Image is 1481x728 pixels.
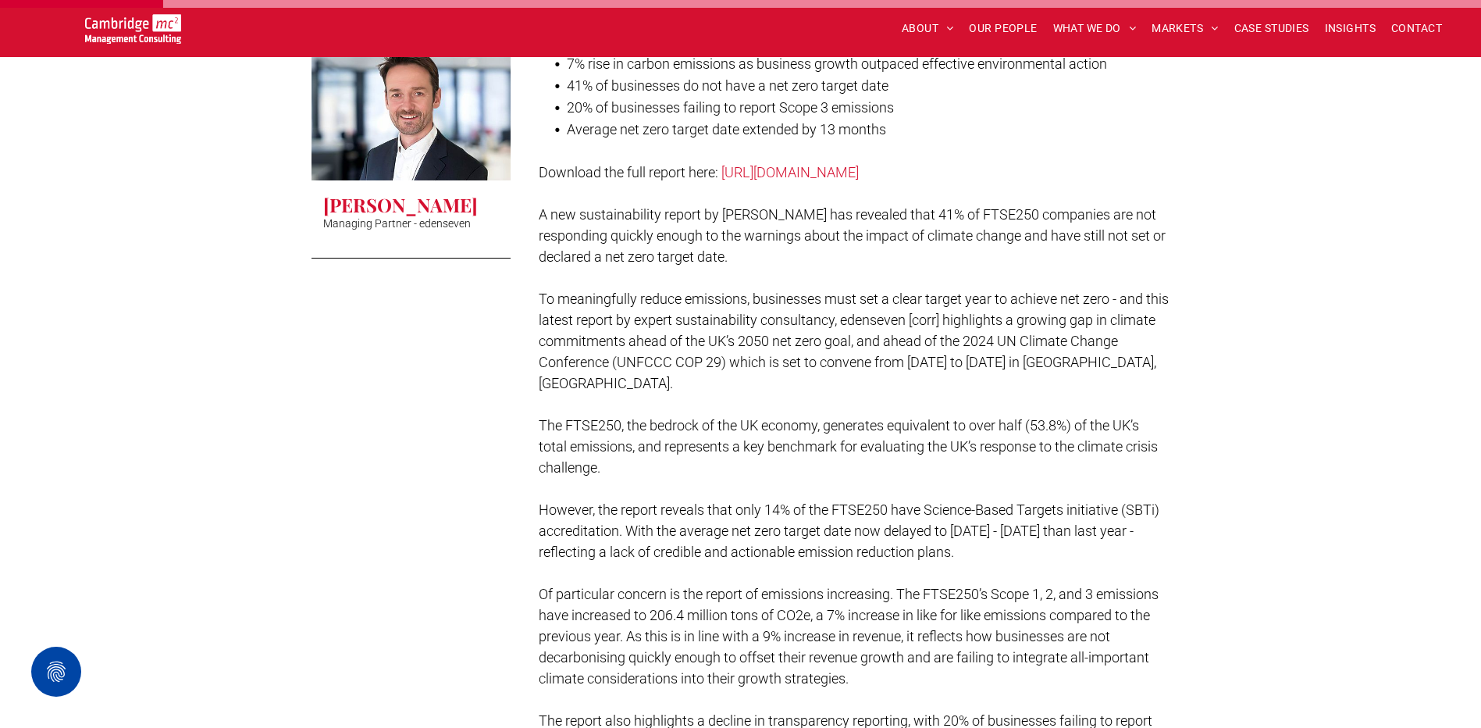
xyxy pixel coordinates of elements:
[85,14,181,44] img: Go to Homepage
[1383,16,1450,41] a: CONTACT
[1144,16,1226,41] a: MARKETS
[539,417,1158,476] span: The FTSE250, the bedrock of the UK economy, generates equivalent to over half (53.8%) of the UK’s...
[567,55,1107,72] span: 7% rise in carbon emissions as business growth outpaced effective environmental action
[539,164,718,180] span: Download the full report here:
[567,121,886,137] span: Average net zero target date extended by 13 months
[567,77,888,94] span: 41% of businesses do not have a net zero target date
[539,586,1159,687] span: Of particular concern is the report of emissions increasing. The FTSE250’s Scope 1, 2, and 3 emis...
[1226,16,1317,41] a: CASE STUDIES
[323,192,478,217] h3: [PERSON_NAME]
[539,291,1169,391] span: To meaningfully reduce emissions, businesses must set a clear target year to achieve net zero - a...
[539,501,1159,560] span: However, the report reveals that only 14% of the FTSE250 have Science-Based Targets initiative (S...
[323,217,471,230] p: Managing Partner - edenseven
[961,16,1045,41] a: OUR PEOPLE
[1317,16,1383,41] a: INSIGHTS
[721,164,859,180] a: [URL][DOMAIN_NAME]
[539,206,1166,265] span: A new sustainability report by [PERSON_NAME] has revealed that 41% of FTSE250 companies are not r...
[1045,16,1145,41] a: WHAT WE DO
[894,16,962,41] a: ABOUT
[567,99,894,116] span: 20% of businesses failing to report Scope 3 emissions
[312,48,511,180] a: Pete Nisbet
